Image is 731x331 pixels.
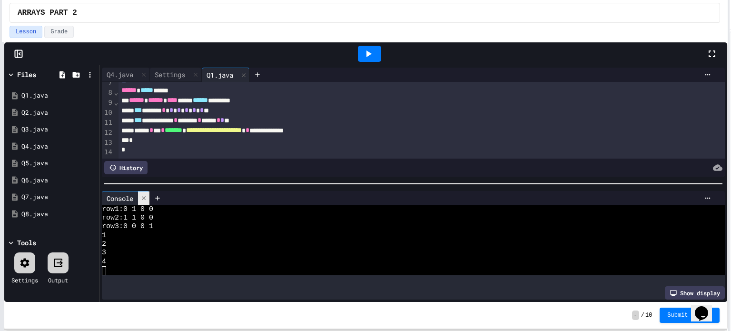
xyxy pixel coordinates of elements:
[11,276,38,284] div: Settings
[17,70,36,80] div: Files
[21,91,96,100] div: Q1.java
[44,26,74,38] button: Grade
[150,70,190,80] div: Settings
[102,258,106,266] span: 4
[202,70,238,80] div: Q1.java
[102,98,114,108] div: 9
[21,108,96,118] div: Q2.java
[102,205,153,214] span: row1:0 1 0 0
[102,118,114,128] div: 11
[102,214,153,222] span: row2:1 1 0 0
[102,68,150,82] div: Q4.java
[10,26,42,38] button: Lesson
[102,108,114,118] div: 10
[102,193,138,203] div: Console
[102,222,153,231] span: row3:0 0 0 1
[21,142,96,151] div: Q4.java
[102,148,114,157] div: 14
[21,176,96,185] div: Q6.java
[665,286,725,300] div: Show display
[102,249,106,257] span: 3
[21,125,96,134] div: Q3.java
[102,240,106,249] span: 2
[667,311,712,319] span: Submit Answer
[114,99,119,106] span: Fold line
[48,276,68,284] div: Output
[632,311,639,320] span: -
[21,210,96,219] div: Q8.java
[102,128,114,138] div: 12
[102,138,114,148] div: 13
[17,238,36,248] div: Tools
[150,68,202,82] div: Settings
[104,161,148,174] div: History
[645,311,652,319] span: 10
[102,191,150,205] div: Console
[102,78,114,88] div: 7
[21,192,96,202] div: Q7.java
[102,88,114,98] div: 8
[114,89,119,96] span: Fold line
[641,311,644,319] span: /
[691,293,721,321] iframe: chat widget
[660,308,720,323] button: Submit Answer
[18,7,77,19] span: ARRAYS PART 2
[21,159,96,168] div: Q5.java
[102,70,138,80] div: Q4.java
[202,68,250,82] div: Q1.java
[102,231,106,240] span: 1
